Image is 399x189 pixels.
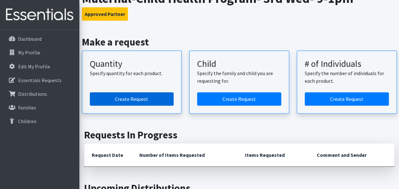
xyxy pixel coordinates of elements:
[18,118,37,124] p: Children
[18,104,36,111] p: Families
[90,92,174,106] a: Create a request by quantity
[84,129,394,141] h2: Requests In Progress
[309,143,394,167] th: Comment and Sender
[18,49,40,56] p: My Profile
[3,101,77,114] a: Families
[82,36,397,48] h2: Make a request
[3,4,77,25] img: HumanEssentials
[3,87,77,100] a: Distributions
[305,69,389,85] p: Specify the number of individuals for each product.
[84,143,132,167] th: Request Date
[3,32,77,45] a: Dashboard
[3,115,77,128] a: Children
[305,59,389,69] h3: # of Individuals
[132,143,237,167] th: Number of Items Requested
[82,7,128,21] button: Approved Partner
[197,92,281,106] a: Create a request for a child or family
[90,69,174,77] p: Specify quantity for each product.
[237,143,309,167] th: Items Requested
[18,77,62,83] p: Essentials Requests
[3,60,77,73] a: Edit My Profile
[3,74,77,87] a: Essentials Requests
[18,91,47,97] p: Distributions
[18,36,42,42] p: Dashboard
[197,59,281,69] h3: Child
[197,69,281,85] p: Specify the family and child you are requesting for.
[90,59,174,69] h3: Quantity
[305,92,389,106] a: Create a request by number of individuals
[18,63,50,70] p: Edit My Profile
[3,46,77,59] a: My Profile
